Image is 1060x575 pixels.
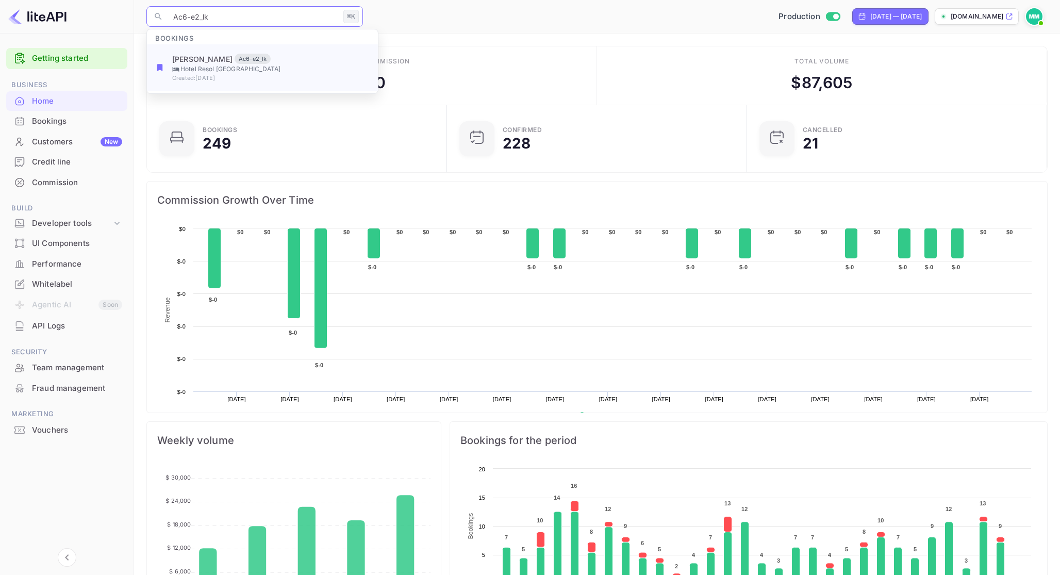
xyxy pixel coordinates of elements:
div: Bookings [32,116,122,127]
div: Performance [6,254,127,274]
text: 13 [980,500,986,506]
div: Credit line [6,152,127,172]
span: Business [6,79,127,91]
text: $0 [794,229,801,235]
a: Getting started [32,53,122,64]
div: Commission [6,173,127,193]
a: CustomersNew [6,132,127,151]
text: $-0 [209,297,217,303]
text: 12 [946,506,952,512]
button: Collapse navigation [58,548,76,567]
div: Developer tools [6,215,127,233]
text: [DATE] [652,396,671,402]
div: New [101,137,122,146]
text: $-0 [686,264,694,270]
text: $0 [423,229,429,235]
text: 10 [537,517,543,523]
text: 3 [965,557,968,564]
text: 8 [590,529,593,535]
text: 5 [658,546,661,552]
text: 4 [760,552,764,558]
a: Vouchers [6,420,127,439]
text: 12 [741,506,748,512]
text: 9 [624,523,627,529]
text: 8 [863,529,866,535]
a: Bookings [6,111,127,130]
div: Bookings [203,127,237,133]
span: Bookings [147,28,202,44]
text: 10 [877,517,884,523]
text: $0 [503,229,509,235]
text: 7 [897,534,900,540]
text: $0 [264,229,271,235]
text: $-0 [289,330,297,336]
span: Security [6,347,127,358]
text: $-0 [554,264,562,270]
div: ⌘K [343,10,359,23]
p: [DOMAIN_NAME] [951,12,1003,21]
tspan: $ 24,000 [165,497,191,504]
text: $-0 [739,264,748,270]
input: Search (e.g. bookings, documentation) [167,6,339,27]
text: $0 [980,229,987,235]
text: $0 [609,229,616,235]
a: Fraud management [6,379,127,398]
text: $0 [582,229,589,235]
text: $0 [768,229,774,235]
text: Revenue [589,412,615,419]
div: Home [6,91,127,111]
text: 20 [478,466,485,472]
div: Bookings [6,111,127,132]
text: 9 [999,523,1002,529]
text: $-0 [177,356,186,362]
text: [DATE] [811,396,830,402]
text: $0 [715,229,721,235]
text: [DATE] [917,396,936,402]
text: $-0 [177,258,186,265]
img: LiteAPI logo [8,8,67,25]
span: Ac6-e2_lk [235,55,271,63]
tspan: $ 6,000 [169,568,191,575]
text: $-0 [368,264,376,270]
a: Team management [6,358,127,377]
text: [DATE] [387,396,405,402]
text: [DATE] [280,396,299,402]
text: 6 [641,540,644,546]
text: Revenue [164,297,171,322]
a: API Logs [6,316,127,335]
text: [DATE] [758,396,776,402]
div: API Logs [32,320,122,332]
a: UI Components [6,234,127,253]
div: Fraud management [6,379,127,399]
text: 5 [914,546,917,552]
text: [DATE] [227,396,246,402]
text: $-0 [899,264,907,270]
span: Commission Growth Over Time [157,192,1037,208]
span: Production [779,11,820,23]
text: $0 [874,229,881,235]
a: Credit line [6,152,127,171]
text: $0 [179,226,186,232]
div: 228 [503,136,531,151]
p: Created: [DATE] [172,74,370,83]
span: Bookings for the period [460,432,1037,449]
text: $-0 [846,264,854,270]
text: 5 [522,546,525,552]
a: Performance [6,254,127,273]
div: Whitelabel [6,274,127,294]
text: $-0 [315,362,323,368]
text: 7 [794,534,797,540]
text: [DATE] [440,396,458,402]
div: Whitelabel [32,278,122,290]
div: Confirmed [503,127,542,133]
a: Whitelabel [6,274,127,293]
text: [DATE] [970,396,989,402]
span: Weekly volume [157,432,430,449]
div: Credit line [32,156,122,168]
text: $0 [450,229,456,235]
text: 4 [828,552,832,558]
text: [DATE] [705,396,723,402]
img: Max Morganroth [1026,8,1042,25]
text: [DATE] [493,396,511,402]
div: API Logs [6,316,127,336]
